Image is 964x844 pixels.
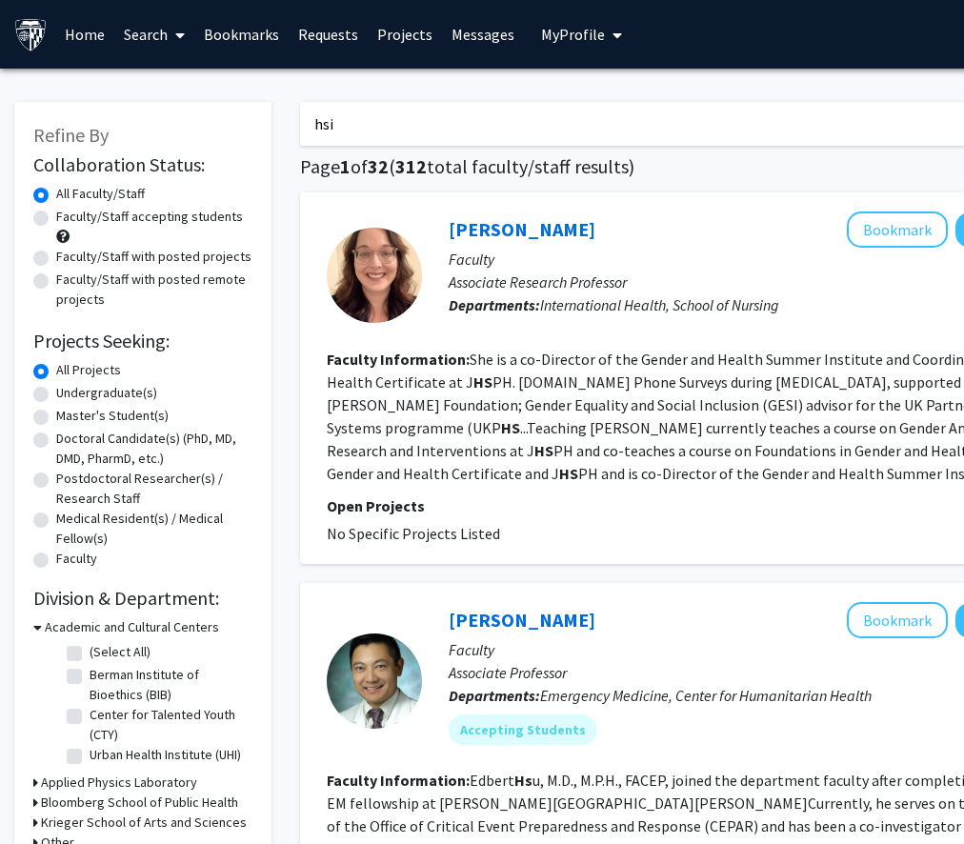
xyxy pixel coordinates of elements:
[442,1,524,68] a: Messages
[33,153,252,176] h2: Collaboration Status:
[449,686,540,705] b: Departments:
[340,154,351,178] span: 1
[289,1,368,68] a: Requests
[56,270,252,310] label: Faculty/Staff with posted remote projects
[449,714,597,745] mat-chip: Accepting Students
[847,602,948,638] button: Add Edbert Hsu to Bookmarks
[56,406,169,426] label: Master's Student(s)
[90,665,248,705] label: Berman Institute of Bioethics (BIB)
[56,247,251,267] label: Faculty/Staff with posted projects
[534,441,553,460] b: HS
[56,429,252,469] label: Doctoral Candidate(s) (PhD, MD, DMD, PharmD, etc.)
[41,773,197,793] h3: Applied Physics Laboratory
[56,509,252,549] label: Medical Resident(s) / Medical Fellow(s)
[41,793,238,813] h3: Bloomberg School of Public Health
[847,211,948,248] button: Add Rosemary Morgan to Bookmarks
[33,587,252,610] h2: Division & Department:
[327,350,470,369] b: Faculty Information:
[368,154,389,178] span: 32
[368,1,442,68] a: Projects
[501,418,520,437] b: HS
[541,25,605,44] span: My Profile
[55,1,114,68] a: Home
[114,1,194,68] a: Search
[449,295,540,314] b: Departments:
[90,705,248,745] label: Center for Talented Youth (CTY)
[449,608,595,632] a: [PERSON_NAME]
[56,360,121,380] label: All Projects
[90,642,151,662] label: (Select All)
[395,154,427,178] span: 312
[540,686,872,705] span: Emergency Medicine, Center for Humanitarian Health
[56,549,97,569] label: Faculty
[56,184,145,204] label: All Faculty/Staff
[327,771,470,790] b: Faculty Information:
[56,207,243,227] label: Faculty/Staff accepting students
[33,123,109,147] span: Refine By
[194,1,289,68] a: Bookmarks
[473,372,492,392] b: HS
[559,464,578,483] b: HS
[14,18,48,51] img: Johns Hopkins University Logo
[90,745,241,765] label: Urban Health Institute (UHI)
[14,758,81,830] iframe: Chat
[327,524,500,543] span: No Specific Projects Listed
[41,813,247,833] h3: Krieger School of Arts and Sciences
[33,330,252,352] h2: Projects Seeking:
[56,383,157,403] label: Undergraduate(s)
[449,217,595,241] a: [PERSON_NAME]
[45,617,219,637] h3: Academic and Cultural Centers
[514,771,532,790] b: Hs
[540,295,779,314] span: International Health, School of Nursing
[56,469,252,509] label: Postdoctoral Researcher(s) / Research Staff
